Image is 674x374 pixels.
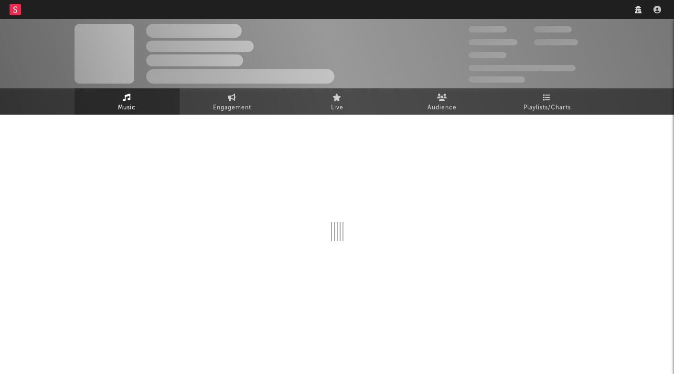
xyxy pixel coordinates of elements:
span: 50,000,000 [469,39,517,45]
span: Jump Score: 85.0 [469,76,525,83]
span: Music [118,102,136,114]
a: Engagement [180,88,285,115]
span: 100,000 [534,26,572,32]
span: 50,000,000 Monthly Listeners [469,65,576,71]
span: Live [331,102,343,114]
span: Engagement [213,102,251,114]
a: Audience [390,88,495,115]
span: Audience [428,102,457,114]
a: Music [75,88,180,115]
span: 1,000,000 [534,39,578,45]
a: Live [285,88,390,115]
a: Playlists/Charts [495,88,600,115]
span: 100,000 [469,52,506,58]
span: Playlists/Charts [524,102,571,114]
span: 300,000 [469,26,507,32]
